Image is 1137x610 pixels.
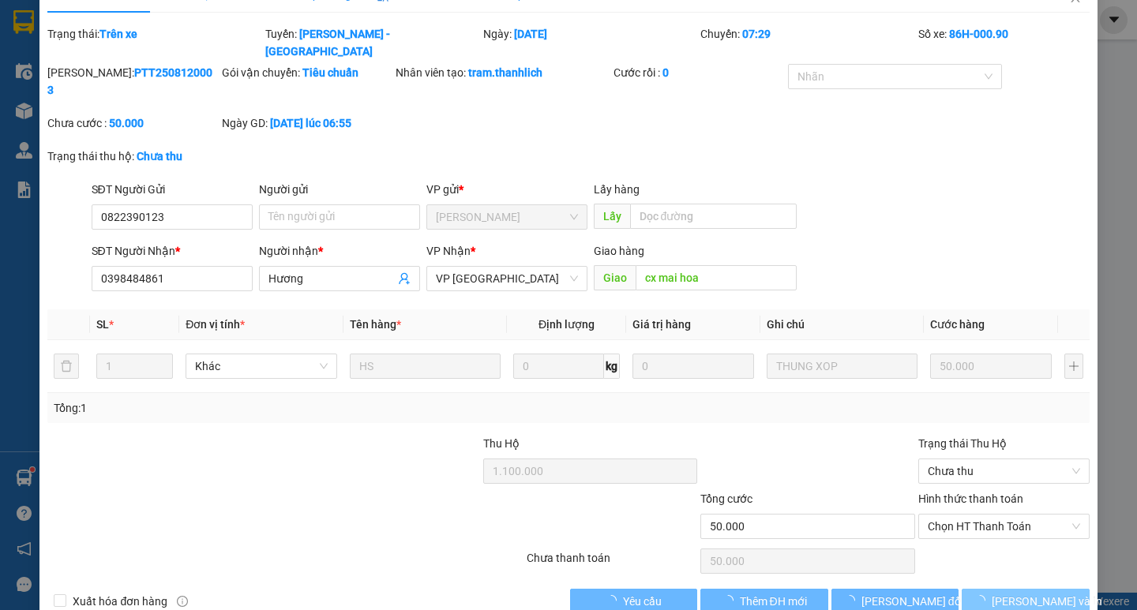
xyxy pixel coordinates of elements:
div: Nhận: VP [GEOGRAPHIC_DATA] [138,92,283,125]
div: Chuyến: [699,25,917,60]
b: tram.thanhlich [468,66,542,79]
input: Dọc đường [630,204,797,229]
span: loading [974,595,992,606]
label: Hình thức thanh toán [918,492,1023,505]
span: Lấy hàng [594,183,640,196]
span: loading [722,595,740,606]
div: [PERSON_NAME]: [47,64,219,99]
div: Ngày: [482,25,700,60]
span: Chưa thu [928,459,1080,483]
div: Chưa cước : [47,114,219,132]
span: VP Đà Lạt [436,267,578,290]
span: Lấy [594,204,630,229]
span: Cước hàng [930,318,985,331]
div: Số xe: [917,25,1091,60]
div: Người gửi [259,181,420,198]
span: Giao hàng [594,245,644,257]
div: Trạng thái thu hộ: [47,148,262,165]
b: 86H-000.90 [949,28,1008,40]
b: [PERSON_NAME] - [GEOGRAPHIC_DATA] [265,28,390,58]
text: PTT2508120046 [89,66,207,84]
span: Tên hàng [350,318,401,331]
input: Ghi Chú [767,354,917,379]
div: Cước rồi : [614,64,785,81]
b: 0 [662,66,669,79]
b: Chưa thu [137,150,182,163]
div: Tổng: 1 [54,399,440,417]
th: Ghi chú [760,309,924,340]
input: 0 [930,354,1052,379]
span: Thêm ĐH mới [740,593,807,610]
button: delete [54,354,79,379]
span: loading [606,595,623,606]
b: Trên xe [99,28,137,40]
input: 0 [632,354,754,379]
b: Tiêu chuẩn [302,66,358,79]
span: Chọn HT Thanh Toán [928,515,1080,538]
span: Giá trị hàng [632,318,691,331]
span: [PERSON_NAME] và In [992,593,1102,610]
div: Tuyến: [264,25,482,60]
span: Tổng cước [700,492,752,505]
div: Nhân viên tạo: [396,64,610,81]
b: [DATE] [514,28,547,40]
span: loading [844,595,861,606]
span: VP Phan Thiết [436,205,578,229]
b: 50.000 [109,117,144,129]
div: Người nhận [259,242,420,260]
input: VD: Bàn, Ghế [350,354,501,379]
div: SĐT Người Nhận [92,242,253,260]
button: plus [1064,354,1083,379]
div: VP gửi [426,181,587,198]
b: [DATE] lúc 06:55 [270,117,351,129]
b: 07:29 [742,28,771,40]
input: Dọc đường [636,265,797,290]
div: Ngày GD: [222,114,393,132]
div: SĐT Người Gửi [92,181,253,198]
div: Gửi: [PERSON_NAME] [12,92,130,125]
span: [PERSON_NAME] đổi [861,593,963,610]
div: Trạng thái: [46,25,264,60]
span: VP Nhận [426,245,471,257]
span: Khác [195,354,327,378]
span: Thu Hộ [483,437,520,450]
span: kg [604,354,620,379]
div: Gói vận chuyển: [222,64,393,81]
span: Đơn vị tính [186,318,245,331]
span: Xuất hóa đơn hàng [66,593,174,610]
span: Giao [594,265,636,290]
span: user-add [398,272,411,285]
span: SL [96,318,109,331]
span: info-circle [177,596,188,607]
span: Yêu cầu [623,593,662,610]
span: Định lượng [538,318,595,331]
div: Chưa thanh toán [525,549,700,577]
div: Trạng thái Thu Hộ [918,435,1090,452]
